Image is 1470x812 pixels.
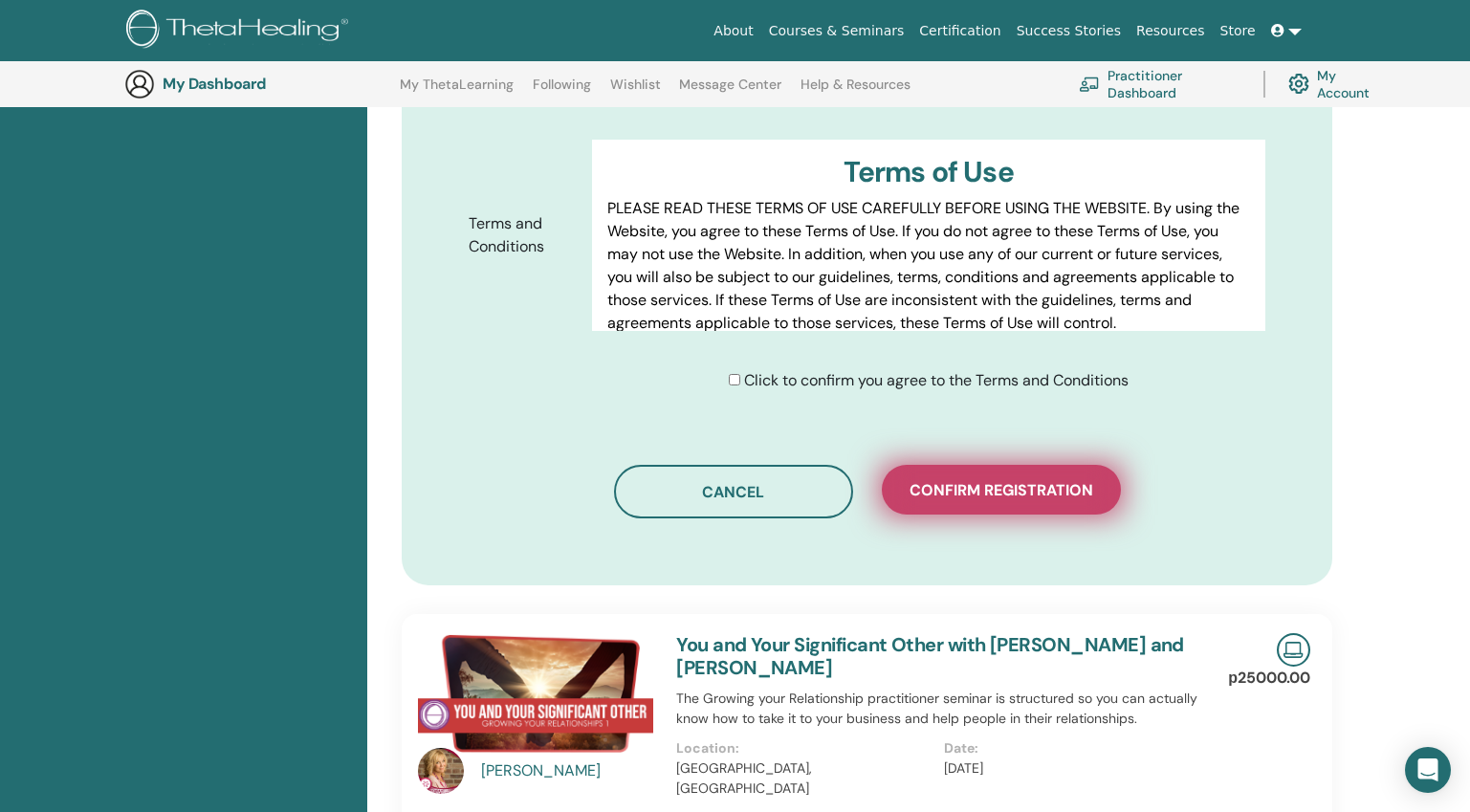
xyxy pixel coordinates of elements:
[126,10,355,53] img: logo.png
[418,748,464,794] img: default.jpg
[676,738,932,758] p: Location:
[607,197,1250,335] p: PLEASE READ THESE TERMS OF USE CAREFULLY BEFORE USING THE WEBSITE. By using the Website, you agre...
[676,689,1211,729] p: The Growing your Relationship practitioner seminar is structured so you can actually know how to ...
[944,738,1199,758] p: Date:
[607,155,1250,189] h3: Terms of Use
[910,480,1093,500] span: Confirm registration
[418,633,653,754] img: You and Your Significant Other
[610,77,661,107] a: Wishlist
[801,77,911,107] a: Help & Resources
[744,370,1129,390] span: Click to confirm you agree to the Terms and Conditions
[761,13,912,49] a: Courses & Seminars
[400,77,514,107] a: My ThetaLearning
[1288,69,1309,99] img: cog.svg
[676,758,932,799] p: [GEOGRAPHIC_DATA], [GEOGRAPHIC_DATA]
[676,632,1184,680] a: You and Your Significant Other with [PERSON_NAME] and [PERSON_NAME]
[1129,13,1213,49] a: Resources
[679,77,781,107] a: Message Center
[1213,13,1263,49] a: Store
[163,75,354,93] h3: My Dashboard
[454,206,592,265] label: Terms and Conditions
[481,759,658,782] a: [PERSON_NAME]
[944,758,1199,779] p: [DATE]
[1079,63,1240,105] a: Practitioner Dashboard
[1228,667,1310,690] p: р25000.00
[882,465,1121,515] button: Confirm registration
[1405,747,1451,793] div: Open Intercom Messenger
[911,13,1008,49] a: Certification
[533,77,591,107] a: Following
[1009,13,1129,49] a: Success Stories
[702,482,764,502] span: Cancel
[706,13,760,49] a: About
[614,465,853,518] button: Cancel
[1277,633,1310,667] img: Live Online Seminar
[124,69,155,99] img: generic-user-icon.jpg
[1288,63,1385,105] a: My Account
[1079,77,1100,92] img: chalkboard-teacher.svg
